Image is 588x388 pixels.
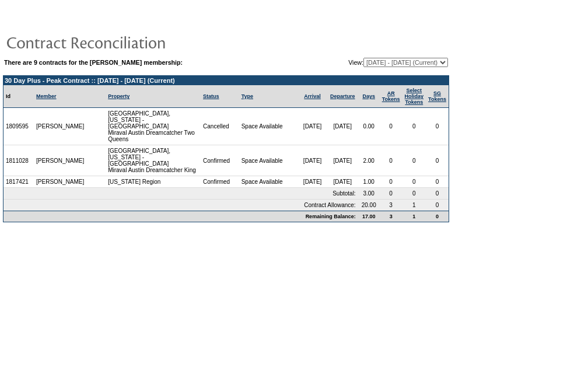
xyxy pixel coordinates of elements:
[402,188,426,200] td: 0
[330,93,355,99] a: Departure
[3,108,34,145] td: 1809595
[239,108,298,145] td: Space Available
[402,211,426,222] td: 1
[3,200,358,211] td: Contract Allowance:
[3,85,34,108] td: Id
[327,108,358,145] td: [DATE]
[203,93,219,99] a: Status
[426,211,449,222] td: 0
[201,108,239,145] td: Cancelled
[36,93,57,99] a: Member
[358,211,380,222] td: 17.00
[380,188,402,200] td: 0
[405,88,424,105] a: Select HolidayTokens
[426,188,449,200] td: 0
[426,200,449,211] td: 0
[6,30,239,54] img: pgTtlContractReconciliation.gif
[426,176,449,188] td: 0
[426,108,449,145] td: 0
[106,108,201,145] td: [GEOGRAPHIC_DATA], [US_STATE] - [GEOGRAPHIC_DATA] Miraval Austin Dreamcatcher Two Queens
[327,145,358,176] td: [DATE]
[3,176,34,188] td: 1817421
[380,145,402,176] td: 0
[3,145,34,176] td: 1811028
[242,93,253,99] a: Type
[358,145,380,176] td: 2.00
[106,145,201,176] td: [GEOGRAPHIC_DATA], [US_STATE] - [GEOGRAPHIC_DATA] Miraval Austin Dreamcatcher King
[3,188,358,200] td: Subtotal:
[297,108,327,145] td: [DATE]
[297,145,327,176] td: [DATE]
[362,93,375,99] a: Days
[402,200,426,211] td: 1
[402,176,426,188] td: 0
[358,188,380,200] td: 3.00
[428,90,446,102] a: SGTokens
[402,108,426,145] td: 0
[358,176,380,188] td: 1.00
[380,200,402,211] td: 3
[34,145,87,176] td: [PERSON_NAME]
[201,145,239,176] td: Confirmed
[380,108,402,145] td: 0
[402,145,426,176] td: 0
[4,59,183,66] b: There are 9 contracts for the [PERSON_NAME] membership:
[289,58,448,67] td: View:
[426,145,449,176] td: 0
[34,176,87,188] td: [PERSON_NAME]
[380,176,402,188] td: 0
[108,93,129,99] a: Property
[327,176,358,188] td: [DATE]
[239,176,298,188] td: Space Available
[358,108,380,145] td: 0.00
[380,211,402,222] td: 3
[382,90,400,102] a: ARTokens
[297,176,327,188] td: [DATE]
[3,211,358,222] td: Remaining Balance:
[358,200,380,211] td: 20.00
[239,145,298,176] td: Space Available
[201,176,239,188] td: Confirmed
[34,108,87,145] td: [PERSON_NAME]
[3,76,449,85] td: 30 Day Plus - Peak Contract :: [DATE] - [DATE] (Current)
[106,176,201,188] td: [US_STATE] Region
[304,93,321,99] a: Arrival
